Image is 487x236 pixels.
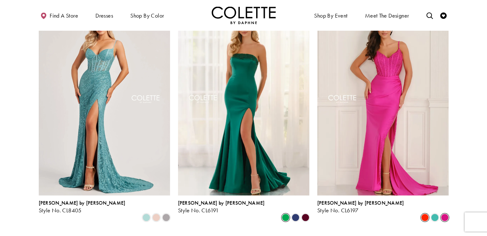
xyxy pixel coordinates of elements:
span: Dresses [94,6,115,24]
i: Burgundy [302,214,309,221]
div: Colette by Daphne Style No. CL8405 [39,200,126,214]
a: Visit Colette by Daphne Style No. CL6191 Page [178,5,309,195]
span: Style No. CL8405 [39,207,82,214]
span: Shop by color [129,6,166,24]
i: Emerald [282,214,289,221]
i: Scarlet [421,214,429,221]
span: Shop By Event [312,6,349,24]
div: Colette by Daphne Style No. CL6197 [317,200,404,214]
span: Dresses [95,12,113,19]
span: Style No. CL6191 [178,207,219,214]
span: Shop By Event [314,12,347,19]
i: Turquoise [431,214,439,221]
span: [PERSON_NAME] by [PERSON_NAME] [317,200,404,206]
img: Colette by Daphne [212,6,276,24]
i: Sea Glass [142,214,150,221]
i: Fuchsia [441,214,449,221]
i: Smoke [162,214,170,221]
a: Visit Home Page [212,6,276,24]
a: Toggle search [425,6,434,24]
i: Navy Blue [292,214,299,221]
a: Find a store [39,6,80,24]
a: Meet the designer [363,6,411,24]
span: [PERSON_NAME] by [PERSON_NAME] [39,200,126,206]
span: Find a store [50,12,78,19]
a: Visit Colette by Daphne Style No. CL8405 Page [39,5,170,195]
span: Style No. CL6197 [317,207,359,214]
i: Rose [152,214,160,221]
a: Visit Colette by Daphne Style No. CL6197 Page [317,5,449,195]
span: [PERSON_NAME] by [PERSON_NAME] [178,200,265,206]
a: Check Wishlist [439,6,448,24]
span: Shop by color [130,12,164,19]
span: Meet the designer [365,12,409,19]
div: Colette by Daphne Style No. CL6191 [178,200,265,214]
